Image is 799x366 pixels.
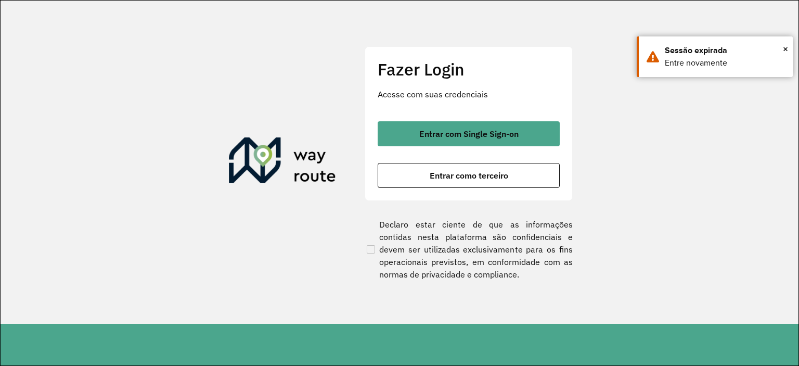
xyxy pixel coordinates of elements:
label: Declaro estar ciente de que as informações contidas nesta plataforma são confidenciais e devem se... [365,218,573,281]
button: button [378,121,560,146]
button: button [378,163,560,188]
span: Entrar com Single Sign-on [419,130,519,138]
div: Entre novamente [665,57,785,69]
div: Sessão expirada [665,44,785,57]
h2: Fazer Login [378,59,560,79]
button: Close [783,41,788,57]
span: Entrar como terceiro [430,171,508,180]
img: Roteirizador AmbevTech [229,137,336,187]
span: × [783,41,788,57]
p: Acesse com suas credenciais [378,88,560,100]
